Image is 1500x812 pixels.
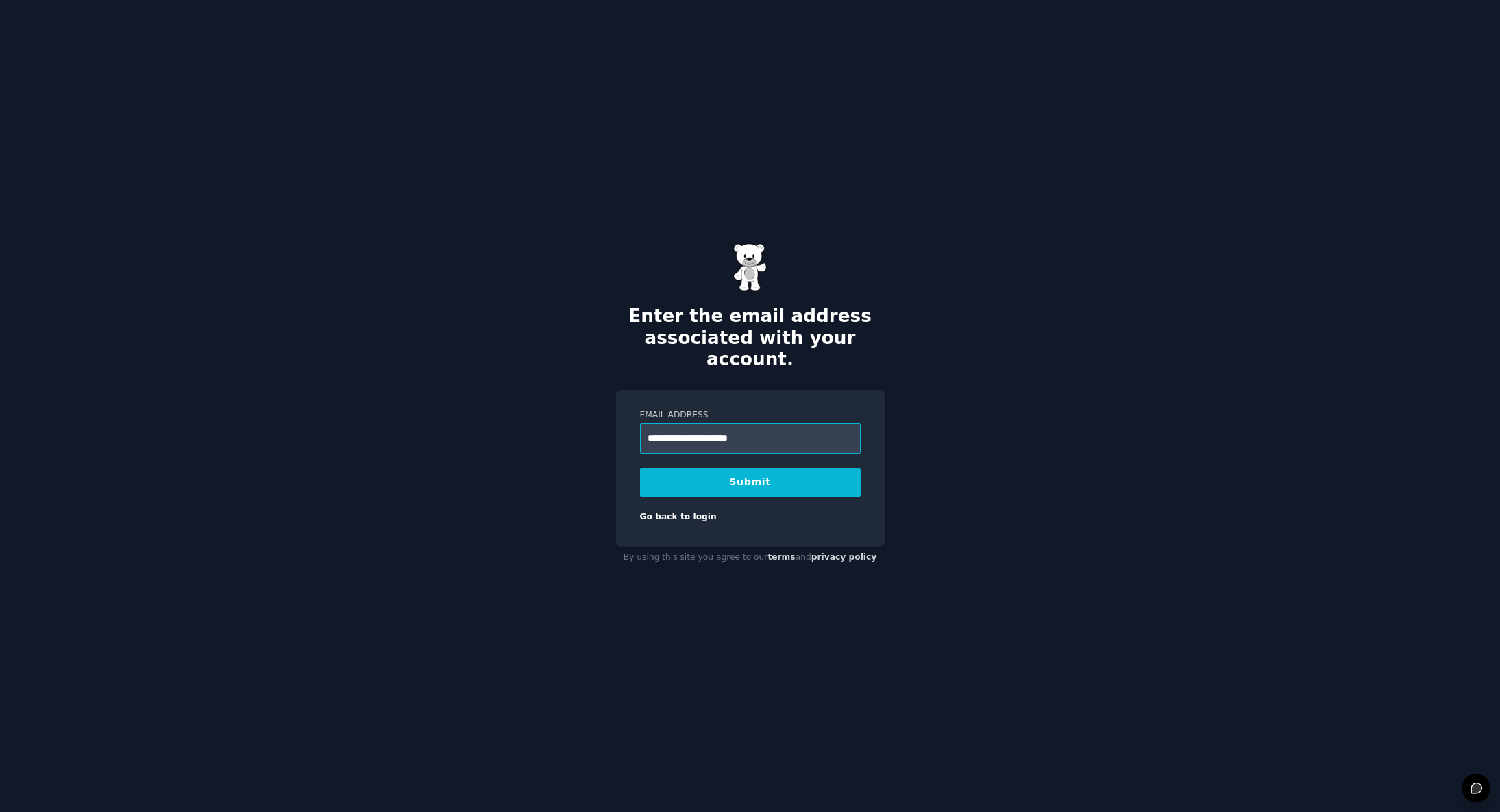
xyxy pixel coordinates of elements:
[767,552,795,562] a: terms
[837,419,854,436] keeper-lock: Open Keeper Popup
[616,547,885,569] div: By using this site you agree to our and
[640,409,861,421] label: Email Address
[616,306,885,371] h2: Enter the email address associated with your account.
[733,243,767,291] img: Gummy Bear
[640,512,717,521] a: Go back to login
[811,552,877,562] a: privacy policy
[640,468,861,497] button: Submit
